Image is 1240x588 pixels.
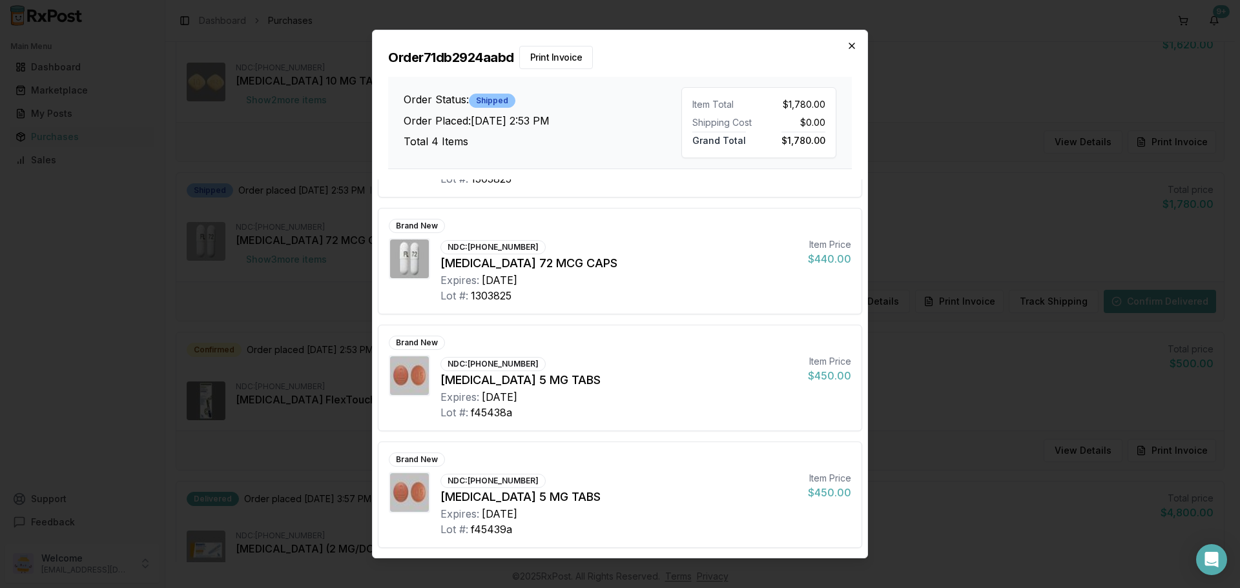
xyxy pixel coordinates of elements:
img: Tradjenta 5 MG TABS [390,473,429,512]
img: Tradjenta 5 MG TABS [390,356,429,395]
div: [DATE] [482,389,517,405]
div: 1303825 [471,171,512,187]
div: Item Price [808,472,851,485]
div: Item Price [808,355,851,368]
div: Lot #: [440,405,468,420]
div: Shipping Cost [692,116,754,129]
div: f45439a [471,522,512,537]
div: $450.00 [808,485,851,500]
div: Lot #: [440,171,468,187]
div: $1,780.00 [764,98,825,111]
div: [DATE] [482,272,517,288]
button: Print Invoice [519,46,594,69]
div: Expires: [440,506,479,522]
div: [MEDICAL_DATA] 5 MG TABS [440,488,798,506]
h2: Order 71db2924aabd [388,46,852,69]
h3: Total 4 Items [404,133,681,148]
h3: Order Placed: [DATE] 2:53 PM [404,112,681,128]
div: Brand New [389,336,445,350]
h3: Order Status: [404,91,681,107]
div: Lot #: [440,288,468,303]
div: $440.00 [808,251,851,267]
div: Item Total [692,98,754,111]
div: NDC: [PHONE_NUMBER] [440,357,546,371]
div: Expires: [440,389,479,405]
div: 1303825 [471,288,512,303]
div: Shipped [469,93,515,107]
div: [DATE] [482,506,517,522]
div: $0.00 [764,116,825,129]
div: [MEDICAL_DATA] 5 MG TABS [440,371,798,389]
div: Item Price [808,238,851,251]
div: Brand New [389,219,445,233]
div: Brand New [389,452,445,467]
img: Linzess 72 MCG CAPS [390,239,429,278]
div: [MEDICAL_DATA] 72 MCG CAPS [440,254,798,272]
div: Lot #: [440,522,468,537]
div: Expires: [440,272,479,288]
span: $1,780.00 [781,132,825,146]
div: $450.00 [808,368,851,383]
div: NDC: [PHONE_NUMBER] [440,240,546,254]
div: NDC: [PHONE_NUMBER] [440,474,546,488]
div: f45438a [471,405,512,420]
span: Grand Total [692,132,746,146]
